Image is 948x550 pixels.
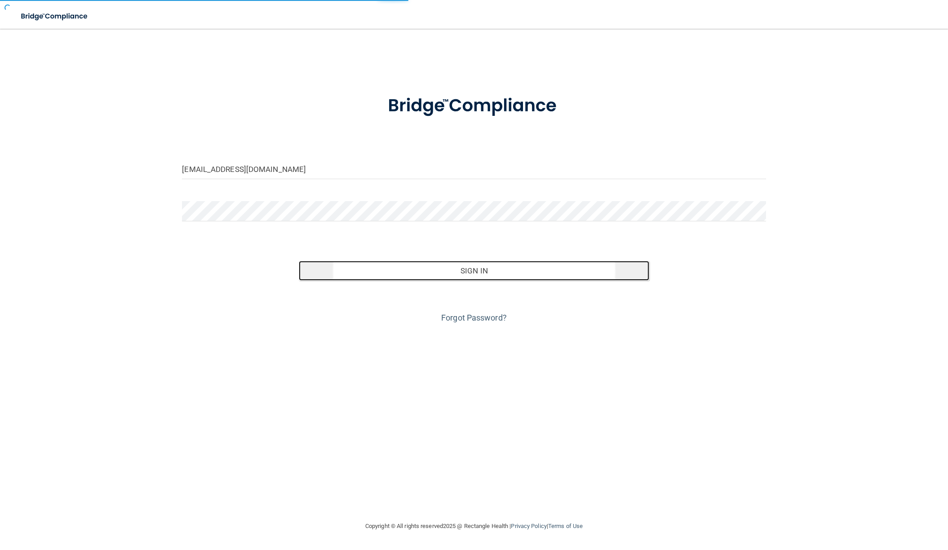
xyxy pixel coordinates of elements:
a: Terms of Use [548,523,583,529]
img: bridge_compliance_login_screen.278c3ca4.svg [13,7,96,26]
button: Sign In [299,261,649,281]
img: bridge_compliance_login_screen.278c3ca4.svg [369,83,579,129]
a: Privacy Policy [511,523,546,529]
a: Forgot Password? [441,313,507,322]
div: Copyright © All rights reserved 2025 @ Rectangle Health | | [310,512,638,541]
input: Email [182,159,766,179]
